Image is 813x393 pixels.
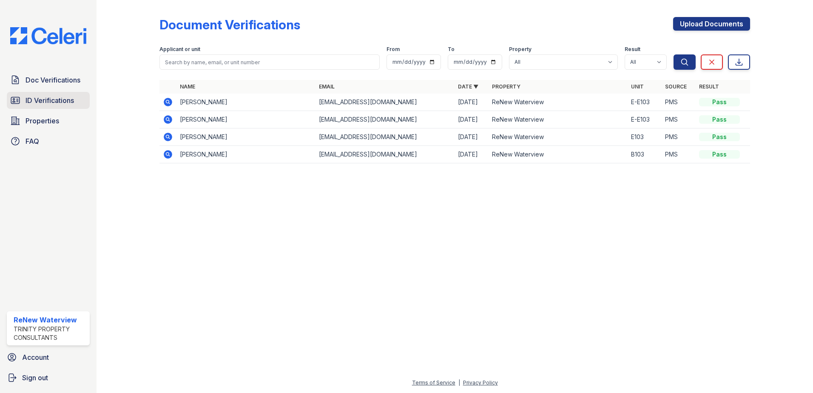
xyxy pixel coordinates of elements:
a: Result [699,83,719,90]
div: Trinity Property Consultants [14,325,86,342]
td: E-E103 [628,111,662,128]
td: [PERSON_NAME] [176,94,316,111]
div: Pass [699,115,740,124]
label: Applicant or unit [159,46,200,53]
td: [EMAIL_ADDRESS][DOMAIN_NAME] [316,111,455,128]
td: [PERSON_NAME] [176,128,316,146]
a: Name [180,83,195,90]
td: E-E103 [628,94,662,111]
a: Source [665,83,687,90]
td: [EMAIL_ADDRESS][DOMAIN_NAME] [316,94,455,111]
td: [EMAIL_ADDRESS][DOMAIN_NAME] [316,128,455,146]
td: [EMAIL_ADDRESS][DOMAIN_NAME] [316,146,455,163]
span: Sign out [22,373,48,383]
td: ReNew Waterview [489,94,628,111]
td: B103 [628,146,662,163]
div: Pass [699,133,740,141]
span: Account [22,352,49,362]
a: Doc Verifications [7,71,90,88]
div: Pass [699,98,740,106]
a: Property [492,83,520,90]
a: Privacy Policy [463,379,498,386]
a: Email [319,83,335,90]
a: Unit [631,83,644,90]
label: From [387,46,400,53]
span: Doc Verifications [26,75,80,85]
td: [PERSON_NAME] [176,146,316,163]
td: [DATE] [455,146,489,163]
div: Pass [699,150,740,159]
label: To [448,46,455,53]
span: FAQ [26,136,39,146]
a: Properties [7,112,90,129]
td: PMS [662,111,696,128]
td: ReNew Waterview [489,111,628,128]
a: Account [3,349,93,366]
div: ReNew Waterview [14,315,86,325]
label: Property [509,46,532,53]
label: Result [625,46,640,53]
td: ReNew Waterview [489,128,628,146]
td: PMS [662,128,696,146]
img: CE_Logo_Blue-a8612792a0a2168367f1c8372b55b34899dd931a85d93a1a3d3e32e68fde9ad4.png [3,27,93,44]
div: Document Verifications [159,17,300,32]
td: E103 [628,128,662,146]
a: Terms of Service [412,379,455,386]
a: FAQ [7,133,90,150]
a: Sign out [3,369,93,386]
td: PMS [662,146,696,163]
a: Date ▼ [458,83,478,90]
a: Upload Documents [673,17,750,31]
div: | [458,379,460,386]
td: [DATE] [455,111,489,128]
a: ID Verifications [7,92,90,109]
td: PMS [662,94,696,111]
input: Search by name, email, or unit number [159,54,380,70]
td: [DATE] [455,128,489,146]
span: Properties [26,116,59,126]
td: [PERSON_NAME] [176,111,316,128]
td: [DATE] [455,94,489,111]
span: ID Verifications [26,95,74,105]
td: ReNew Waterview [489,146,628,163]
